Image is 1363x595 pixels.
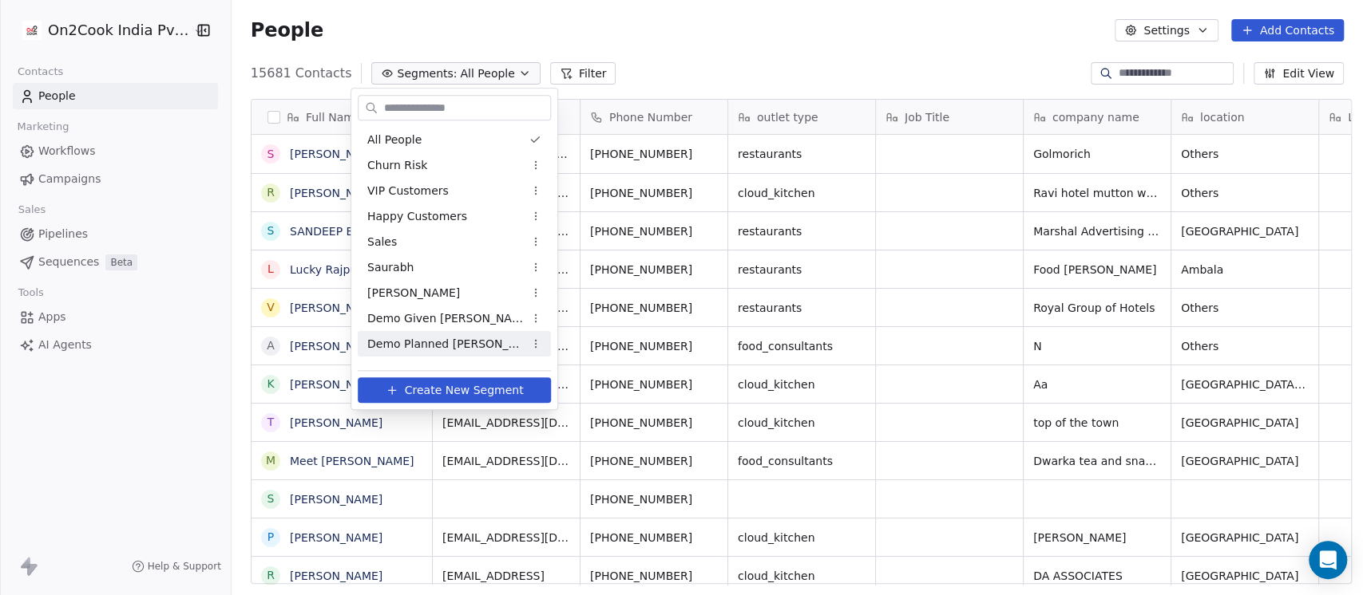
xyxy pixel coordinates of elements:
span: Demo Given [PERSON_NAME] [367,310,524,327]
span: Happy Customers [367,208,467,225]
span: Create New Segment [405,382,524,399]
span: [PERSON_NAME] [367,285,460,301]
span: All People [367,132,422,148]
span: Saurabh [367,259,414,276]
span: Churn Risk [367,157,427,174]
span: Sales [367,234,397,250]
span: Demo Planned [PERSON_NAME] [367,336,524,353]
button: Create New Segment [358,378,551,404]
span: VIP Customers [367,183,449,199]
span: [PERSON_NAME] [367,361,460,378]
